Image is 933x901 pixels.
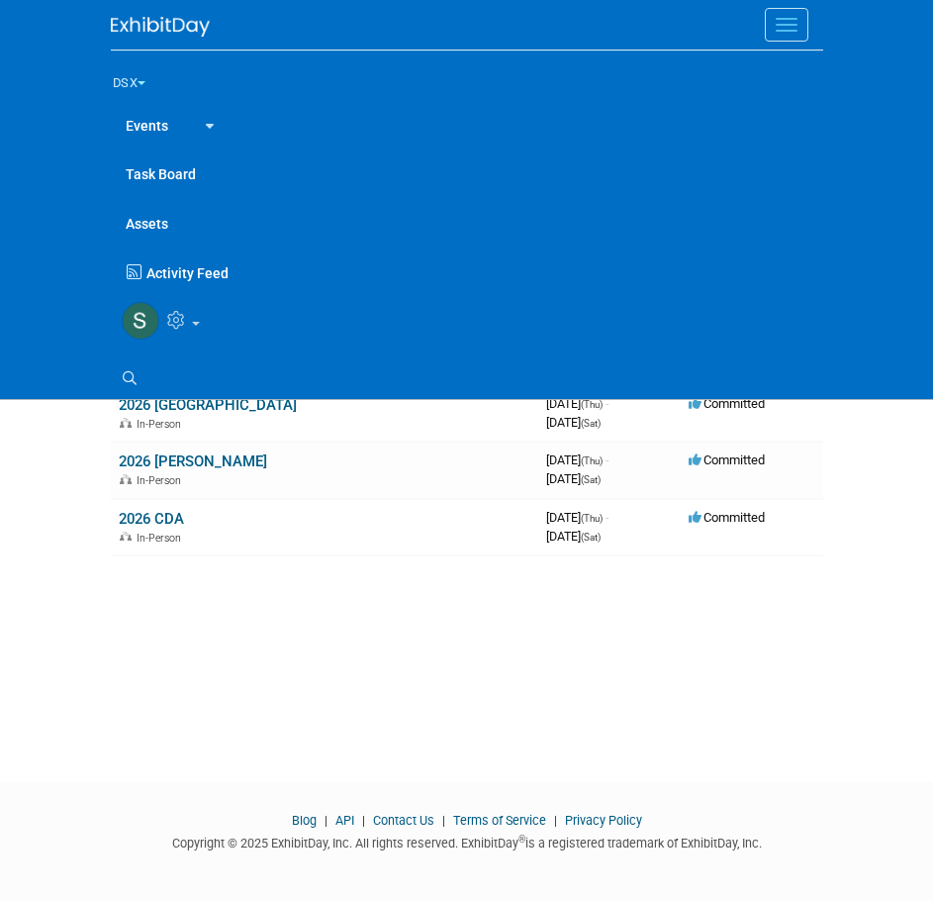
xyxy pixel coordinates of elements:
[606,396,608,411] span: -
[119,510,184,528] a: 2026 CDA
[120,418,132,428] img: In-Person Event
[111,830,823,852] div: Copyright © 2025 ExhibitDay, Inc. All rights reserved. ExhibitDay is a registered trademark of Ex...
[137,418,187,431] span: In-Person
[292,813,317,828] a: Blog
[111,198,823,248] a: Assets
[111,149,823,198] a: Task Board
[689,396,765,411] span: Committed
[453,813,546,828] a: Terms of Service
[111,58,171,100] button: DSX
[335,813,354,828] a: API
[546,510,608,525] span: [DATE]
[581,513,603,524] span: (Thu)
[689,510,765,525] span: Committed
[373,813,434,828] a: Contact Us
[120,532,132,542] img: In-Person Event
[765,8,808,42] button: Menu
[546,471,601,486] span: [DATE]
[689,452,765,467] span: Committed
[320,813,332,828] span: |
[546,415,601,430] span: [DATE]
[120,474,132,484] img: In-Person Event
[546,452,608,467] span: [DATE]
[357,813,370,828] span: |
[518,834,525,845] sup: ®
[546,396,608,411] span: [DATE]
[119,452,267,470] a: 2026 [PERSON_NAME]
[565,813,642,828] a: Privacy Policy
[111,17,210,37] img: ExhibitDay
[606,510,608,525] span: -
[119,396,297,414] a: 2026 [GEOGRAPHIC_DATA]
[146,265,229,281] span: Activity Feed
[137,532,187,545] span: In-Person
[111,100,183,150] a: Events
[549,813,562,828] span: |
[581,418,601,429] span: (Sat)
[581,474,601,485] span: (Sat)
[606,452,608,467] span: -
[137,474,187,487] span: In-Person
[581,532,601,543] span: (Sat)
[581,399,603,410] span: (Thu)
[122,302,159,340] img: Sam Murphy
[546,529,601,544] span: [DATE]
[581,455,603,466] span: (Thu)
[122,248,823,288] a: Activity Feed
[437,813,450,828] span: |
